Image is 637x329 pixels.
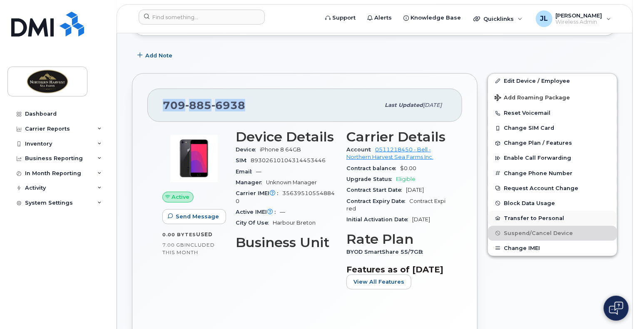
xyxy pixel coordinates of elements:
span: Active [172,193,190,201]
span: Account [346,146,375,153]
span: — [256,168,261,175]
span: Wireless Admin [556,19,602,25]
a: Support [319,10,361,26]
span: Contract balance [346,165,400,171]
span: Active IMEI [236,209,280,215]
span: 7.00 GB [162,242,184,248]
a: Alerts [361,10,398,26]
span: 6938 [212,99,245,111]
span: [DATE] [406,187,424,193]
span: BYOD SmartShare 55/7GB [346,249,427,255]
button: Reset Voicemail [488,106,617,121]
button: Change SIM Card [488,121,617,136]
span: [DATE] [412,216,430,223]
button: Send Message [162,209,226,224]
span: Suspend/Cancel Device [504,230,573,236]
a: Knowledge Base [398,10,467,26]
a: 0511218450 - Bell - Northern Harvest Sea Farms Inc. [346,146,433,160]
button: Add Roaming Package [488,89,617,106]
span: Add Note [145,52,172,59]
span: Manager [236,179,266,186]
span: Device [236,146,260,153]
img: Open chat [609,302,623,315]
h3: Device Details [236,129,336,144]
span: — [280,209,285,215]
span: Quicklinks [483,15,514,22]
button: Change Plan / Features [488,136,617,151]
span: 885 [185,99,212,111]
span: $0.00 [400,165,416,171]
span: [PERSON_NAME] [556,12,602,19]
span: 89302610104314453446 [251,157,326,163]
button: Change IMEI [488,241,617,256]
span: Upgrade Status [346,176,396,182]
span: Support [332,14,356,22]
span: Change Plan / Features [504,140,572,146]
span: used [196,231,213,237]
span: 356395105548840 [236,190,335,204]
span: included this month [162,242,215,255]
input: Find something... [139,10,265,25]
span: 709 [163,99,245,111]
span: Carrier IMEI [236,190,282,196]
span: iPhone 8 64GB [260,146,301,153]
span: Unknown Manager [266,179,317,186]
span: SIM [236,157,251,163]
button: Request Account Change [488,181,617,196]
button: Add Note [132,48,179,63]
span: Add Roaming Package [495,94,570,102]
h3: Features as of [DATE] [346,265,447,275]
img: image20231002-3703462-bzhi73.jpeg [169,134,219,183]
span: 0.00 Bytes [162,232,196,237]
span: Contract Start Date [346,187,406,193]
button: Change Phone Number [488,166,617,181]
span: Email [236,168,256,175]
span: Alerts [374,14,392,22]
div: Jonathan Lawrence [530,10,617,27]
span: Enable Call Forwarding [504,155,571,161]
h3: Rate Plan [346,232,447,247]
span: Last updated [385,102,423,108]
h3: Business Unit [236,235,336,250]
button: Block Data Usage [488,196,617,211]
span: Initial Activation Date [346,216,412,223]
a: Edit Device / Employee [488,74,617,89]
span: Contract Expiry Date [346,198,409,204]
button: Transfer to Personal [488,211,617,226]
div: Quicklinks [468,10,528,27]
span: Eligible [396,176,416,182]
span: Knowledge Base [411,14,461,22]
span: City Of Use [236,220,273,226]
span: View All Features [353,278,404,286]
span: [DATE] [423,102,442,108]
button: Enable Call Forwarding [488,151,617,166]
h3: Carrier Details [346,129,447,144]
button: Suspend/Cancel Device [488,226,617,241]
span: Contract Expired [346,198,445,212]
span: JL [540,14,548,24]
span: Harbour Breton [273,220,316,226]
button: View All Features [346,275,411,289]
span: Send Message [176,213,219,220]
